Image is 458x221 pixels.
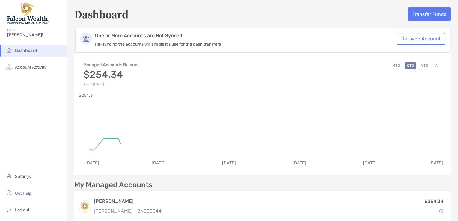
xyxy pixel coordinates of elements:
[83,69,140,80] h3: $254.34
[390,62,402,69] button: MTD
[419,62,430,69] button: YTD
[439,209,443,213] img: Account Status icon
[74,7,129,21] h5: Dashboard
[15,174,31,179] span: Settings
[7,2,49,24] img: Falcon Wealth Planning Logo
[424,198,444,205] p: $254.34
[222,161,236,166] text: [DATE]
[15,191,31,196] span: Get Help
[363,161,377,166] text: [DATE]
[5,189,13,196] img: get-help icon
[85,161,99,166] text: [DATE]
[83,82,140,86] p: As of [DATE]
[95,33,400,39] p: One or More Accounts are Not Synced
[5,206,13,213] img: logout icon
[15,208,29,213] span: Log out
[5,63,13,70] img: activity icon
[79,93,93,98] text: $254.3
[79,200,91,212] img: logo account
[433,62,442,69] button: All
[15,65,47,70] span: Account Activity
[293,161,306,166] text: [DATE]
[83,62,140,67] h4: Managed Accounts Balance
[408,7,451,21] button: Transfer Funds
[74,181,153,189] p: My Managed Accounts
[152,161,165,166] text: [DATE]
[15,48,37,53] span: Dashboard
[5,46,13,54] img: household icon
[429,161,443,166] text: [DATE]
[95,42,400,47] p: Re-syncing the accounts will enable it's use for the cash transfers
[94,207,162,215] p: [PERSON_NAME] - 8NJ05044
[405,62,416,69] button: QTD
[80,33,92,45] img: Account Icon
[397,33,445,45] button: Re-sync Account
[7,32,63,37] span: [PERSON_NAME]!
[5,172,13,180] img: settings icon
[94,198,162,205] h3: [PERSON_NAME]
